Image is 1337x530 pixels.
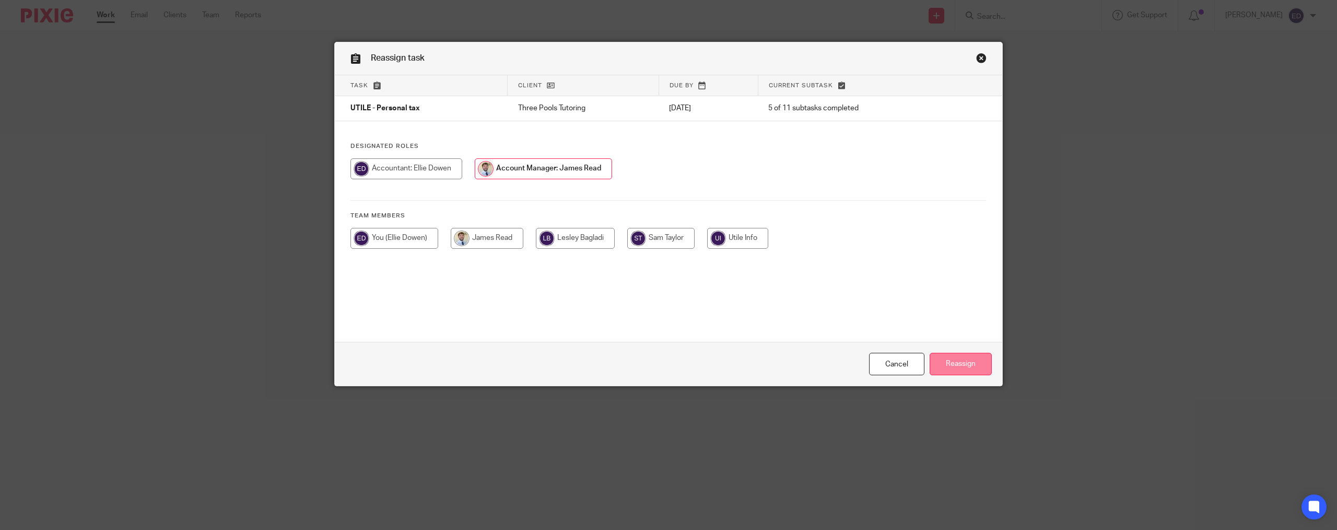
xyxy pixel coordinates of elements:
span: Due by [670,83,694,88]
span: Reassign task [371,54,425,62]
span: Task [350,83,368,88]
h4: Designated Roles [350,142,987,151]
td: 5 of 11 subtasks completed [758,96,948,121]
span: Client [518,83,542,88]
input: Reassign [930,353,992,375]
span: Current subtask [769,83,833,88]
a: Close this dialog window [976,53,987,67]
p: [DATE] [669,103,747,113]
h4: Team members [350,212,987,220]
a: Close this dialog window [869,353,924,375]
p: Three Pools Tutoring [518,103,649,113]
span: UTILE - Personal tax [350,105,420,112]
